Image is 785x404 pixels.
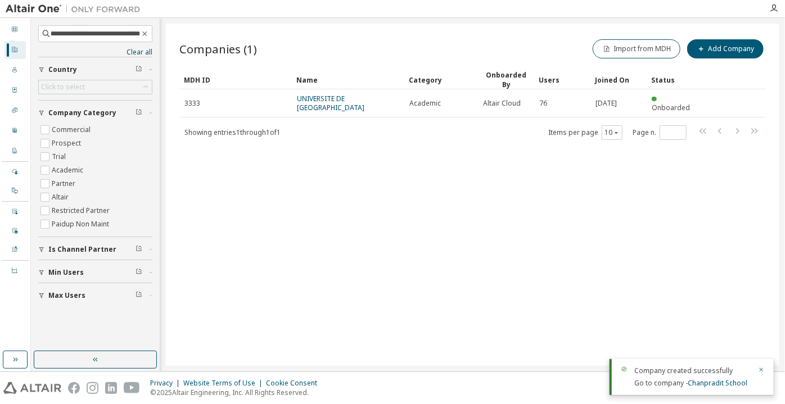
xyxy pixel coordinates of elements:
img: Altair One [6,3,146,15]
a: Chanpradit School [688,378,747,388]
div: Click to select [39,80,152,94]
div: Users [4,61,26,79]
label: Commercial [52,123,93,137]
div: Dashboard [4,21,26,39]
span: Company Category [48,108,116,117]
span: Academic [409,99,441,108]
button: Country [38,57,152,82]
div: Name [296,71,400,89]
div: Company created successfully [634,366,751,376]
img: youtube.svg [124,382,140,394]
div: Orders [4,81,26,99]
span: Clear filter [136,291,142,300]
span: Go to company - [634,378,747,388]
label: Trial [52,150,68,164]
img: linkedin.svg [105,382,117,394]
button: Company Category [38,101,152,125]
span: Clear filter [136,245,142,254]
button: Is Channel Partner [38,237,152,262]
label: Restricted Partner [52,204,112,217]
label: Academic [52,164,85,177]
button: Min Users [38,260,152,285]
span: Max Users [48,291,85,300]
label: Altair [52,190,71,204]
span: Altair Cloud [483,99,521,108]
p: © 2025 Altair Engineering, Inc. All Rights Reserved. [150,388,324,397]
img: facebook.svg [68,382,80,394]
div: Onboarded By [482,70,530,89]
div: Click to select [41,83,85,92]
span: Items per page [548,125,622,140]
span: Onboarded [652,103,690,112]
button: Add Company [687,39,764,58]
div: Company Events [4,222,26,240]
span: Min Users [48,268,84,277]
div: Users [539,71,586,89]
div: Cookie Consent [266,379,324,388]
img: instagram.svg [87,382,98,394]
span: Clear filter [136,268,142,277]
button: 10 [604,128,620,137]
div: SKUs [4,102,26,120]
span: 3333 [184,99,200,108]
span: Country [48,65,77,74]
div: Category [409,71,473,89]
div: Website Terms of Use [183,379,266,388]
span: Clear filter [136,108,142,117]
div: On Prem [4,182,26,200]
span: Is Channel Partner [48,245,116,254]
a: Clear all [38,48,152,57]
div: Companies [4,41,26,59]
img: altair_logo.svg [3,382,61,394]
div: Joined On [595,71,642,89]
span: 76 [539,99,547,108]
button: Max Users [38,283,152,308]
div: Company Profile [4,142,26,160]
span: Companies (1) [179,41,257,57]
div: Managed [4,163,26,181]
div: Status [651,71,698,89]
div: Product Downloads [4,241,26,259]
label: Partner [52,177,78,190]
label: Prospect [52,137,83,150]
div: Privacy [150,379,183,388]
a: UNIVERSITE DE [GEOGRAPHIC_DATA] [297,94,364,112]
span: Showing entries 1 through 1 of 1 [184,128,281,137]
div: MDH ID [184,71,287,89]
span: Clear filter [136,65,142,74]
button: Import from MDH [593,39,680,58]
span: [DATE] [595,99,617,108]
div: Units Usage BI [4,262,26,280]
span: Page n. [633,125,687,140]
div: User Profile [4,122,26,140]
label: Paidup Non Maint [52,217,111,231]
div: User Events [4,203,26,221]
